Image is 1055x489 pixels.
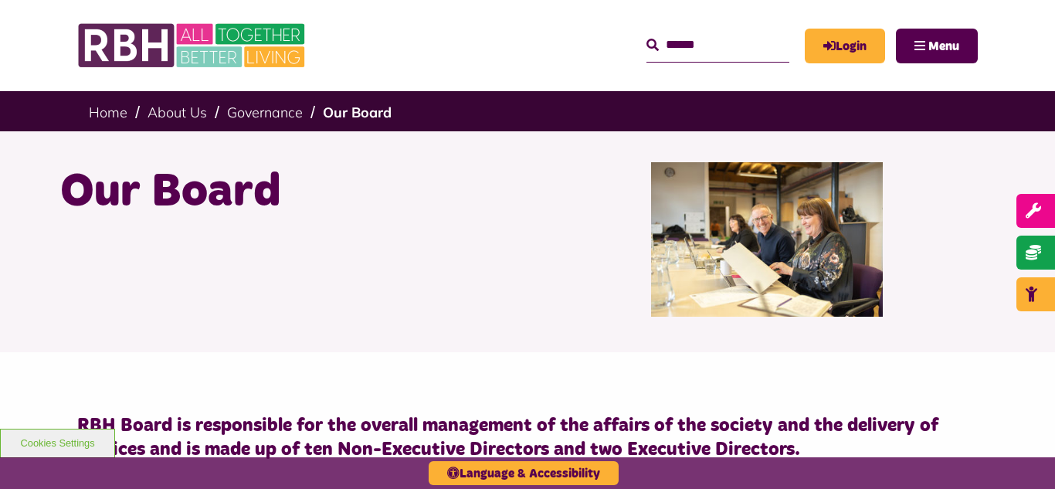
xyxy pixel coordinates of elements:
[985,419,1055,489] iframe: Netcall Web Assistant for live chat
[323,104,392,121] a: Our Board
[646,29,789,62] input: Search
[651,162,883,317] img: RBH Board 1
[89,104,127,121] a: Home
[60,162,516,222] h1: Our Board
[148,104,207,121] a: About Us
[429,461,619,485] button: Language & Accessibility
[896,29,978,63] button: Navigation
[928,40,959,53] span: Menu
[77,414,978,462] h4: RBH Board is responsible for the overall management of the affairs of the society and the deliver...
[77,15,309,76] img: RBH
[805,29,885,63] a: MyRBH
[227,104,303,121] a: Governance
